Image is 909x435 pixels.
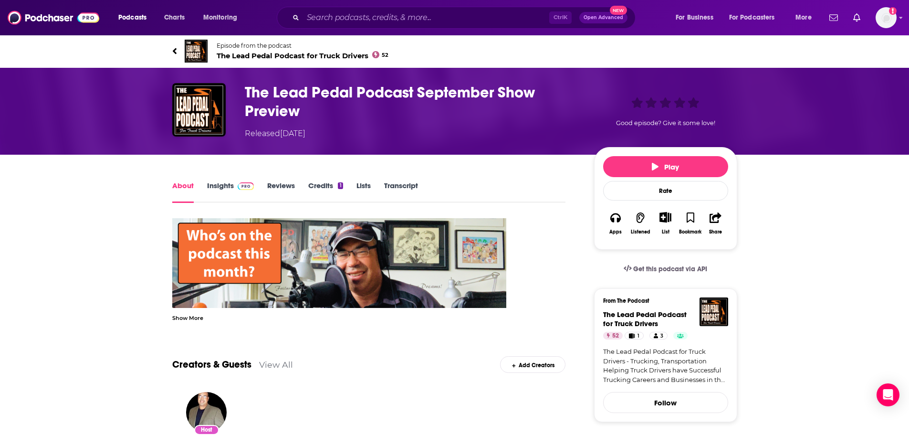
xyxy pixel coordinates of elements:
[603,310,687,328] a: The Lead Pedal Podcast for Truck Drivers
[849,10,864,26] a: Show notifications dropdown
[877,383,899,406] div: Open Intercom Messenger
[603,181,728,201] div: Rate
[500,356,565,373] div: Add Creators
[612,331,619,341] span: 52
[207,181,254,203] a: InsightsPodchaser Pro
[172,181,194,203] a: About
[172,218,506,406] img: Who's on the podcast this month?
[303,10,549,25] input: Search podcasts, credits, & more...
[676,11,713,24] span: For Business
[197,10,250,25] button: open menu
[603,206,628,241] button: Apps
[703,206,728,241] button: Share
[876,7,897,28] button: Show profile menu
[616,257,715,281] a: Get this podcast via API
[678,206,703,241] button: Bookmark
[653,206,678,241] div: Show More ButtonList
[267,181,295,203] a: Reviews
[245,83,579,120] h1: The Lead Pedal Podcast September Show Preview
[603,156,728,177] button: Play
[603,392,728,413] button: Follow
[203,11,237,24] span: Monitoring
[579,12,627,23] button: Open AdvancedNew
[259,360,293,370] a: View All
[795,11,812,24] span: More
[172,359,251,371] a: Creators & Guests
[172,83,226,137] img: The Lead Pedal Podcast September Show Preview
[112,10,159,25] button: open menu
[660,331,663,341] span: 3
[625,332,643,340] a: 1
[549,11,572,24] span: Ctrl K
[217,42,389,49] span: Episode from the podcast
[172,40,737,63] a: The Lead Pedal Podcast for Truck DriversEpisode from the podcastThe Lead Pedal Podcast for Truck ...
[825,10,842,26] a: Show notifications dropdown
[286,7,645,29] div: Search podcasts, credits, & more...
[603,297,721,304] h3: From The Podcast
[384,181,418,203] a: Transcript
[729,11,775,24] span: For Podcasters
[185,40,208,63] img: The Lead Pedal Podcast for Truck Drivers
[631,229,650,235] div: Listened
[876,7,897,28] img: User Profile
[8,9,99,27] img: Podchaser - Follow, Share and Rate Podcasts
[338,182,343,189] div: 1
[637,331,639,341] span: 1
[603,347,728,384] a: The Lead Pedal Podcast for Truck Drivers - Trucking, Transportation Helping Truck Drivers have Su...
[889,7,897,15] svg: Add a profile image
[709,229,722,235] div: Share
[308,181,343,203] a: Credits1
[382,53,388,57] span: 52
[158,10,190,25] a: Charts
[194,425,219,435] div: Host
[217,51,389,60] span: The Lead Pedal Podcast for Truck Drivers
[186,392,227,433] img: Bruce Outridge
[633,265,707,273] span: Get this podcast via API
[789,10,824,25] button: open menu
[649,332,668,340] a: 3
[700,297,728,326] img: The Lead Pedal Podcast for Truck Drivers
[662,229,669,235] div: List
[603,332,623,340] a: 52
[628,206,653,241] button: Listened
[669,10,725,25] button: open menu
[876,7,897,28] span: Logged in as JFarrellPR
[616,119,715,127] span: Good episode? Give it some love!
[164,11,185,24] span: Charts
[656,212,675,223] button: Show More Button
[652,162,679,171] span: Play
[679,229,701,235] div: Bookmark
[723,10,789,25] button: open menu
[356,181,371,203] a: Lists
[609,229,622,235] div: Apps
[238,182,254,190] img: Podchaser Pro
[118,11,146,24] span: Podcasts
[610,6,627,15] span: New
[245,128,305,139] div: Released [DATE]
[584,15,623,20] span: Open Advanced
